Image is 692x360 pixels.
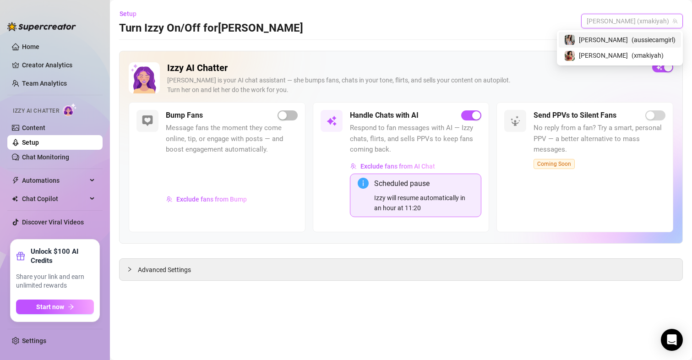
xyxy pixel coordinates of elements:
span: Coming Soon [534,159,575,169]
span: info-circle [358,178,369,189]
span: Exclude fans from AI Chat [360,163,435,170]
img: Izzy AI Chatter [129,62,160,93]
span: Izzy AI Chatter [13,107,59,115]
div: Scheduled pause [374,178,474,189]
a: Content [22,124,45,131]
span: maki (xmakiyah) [587,14,677,28]
img: Chat Copilot [12,196,18,202]
a: Creator Analytics [22,58,95,72]
button: Setup [119,6,144,21]
span: ( aussiecamgirl ) [632,35,676,45]
span: Automations [22,173,87,188]
a: Chat Monitoring [22,153,69,161]
a: Home [22,43,39,50]
a: Discover Viral Videos [22,218,84,226]
span: gift [16,251,25,261]
span: thunderbolt [12,177,19,184]
img: maki [565,51,575,61]
div: Izzy will resume automatically in an hour at 11:20 [374,193,474,213]
div: collapsed [127,264,138,274]
img: svg%3e [166,196,173,202]
span: team [672,18,678,24]
strong: Unlock $100 AI Credits [31,247,94,265]
img: svg%3e [326,115,337,126]
span: Share your link and earn unlimited rewards [16,273,94,290]
h3: Turn Izzy On/Off for [PERSON_NAME] [119,21,303,36]
div: Open Intercom Messenger [661,329,683,351]
h2: Izzy AI Chatter [167,62,645,74]
button: Start nowarrow-right [16,300,94,314]
span: arrow-right [68,304,74,310]
img: svg%3e [142,115,153,126]
img: AI Chatter [63,103,77,116]
button: Exclude fans from Bump [166,192,247,207]
span: Start now [36,303,64,311]
img: svg%3e [350,163,357,169]
span: Exclude fans from Bump [176,196,247,203]
span: Message fans the moment they come online, tip, or engage with posts — and boost engagement automa... [166,123,298,155]
span: Advanced Settings [138,265,191,275]
span: Setup [120,10,136,17]
span: Chat Copilot [22,191,87,206]
h5: Bump Fans [166,110,203,121]
a: Settings [22,337,46,344]
span: Respond to fan messages with AI — Izzy chats, flirts, and sells PPVs to keep fans coming back. [350,123,482,155]
h5: Send PPVs to Silent Fans [534,110,616,121]
span: No reply from a fan? Try a smart, personal PPV — a better alternative to mass messages. [534,123,665,155]
a: Team Analytics [22,80,67,87]
span: ( xmakiyah ) [632,50,664,60]
span: collapsed [127,267,132,272]
span: [PERSON_NAME] [579,50,628,60]
a: Setup [22,139,39,146]
span: [PERSON_NAME] [579,35,628,45]
div: [PERSON_NAME] is your AI chat assistant — she bumps fans, chats in your tone, flirts, and sells y... [167,76,645,95]
button: Exclude fans from AI Chat [350,159,436,174]
img: Maki [565,35,575,45]
img: logo-BBDzfeDw.svg [7,22,76,31]
h5: Handle Chats with AI [350,110,419,121]
img: svg%3e [510,115,521,126]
